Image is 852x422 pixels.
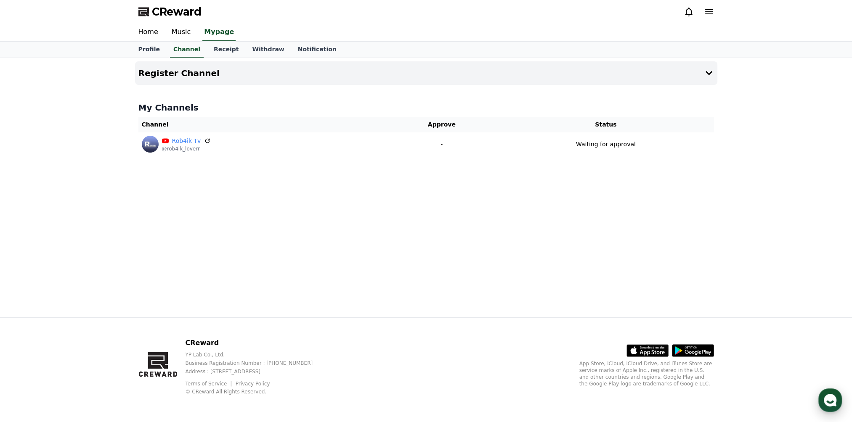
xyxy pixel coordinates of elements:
[3,266,56,287] a: Home
[236,381,270,387] a: Privacy Policy
[170,42,204,58] a: Channel
[185,338,326,348] p: CReward
[579,360,714,387] p: App Store, iCloud, iCloud Drive, and iTunes Store are service marks of Apple Inc., registered in ...
[185,388,326,395] p: © CReward All Rights Reserved.
[152,5,202,18] span: CReward
[185,360,326,367] p: Business Registration Number : [PHONE_NUMBER]
[162,145,211,152] p: @rob4ik_loverr
[385,117,498,132] th: Approve
[165,24,198,41] a: Music
[109,266,162,287] a: Settings
[138,102,714,113] h4: My Channels
[135,61,717,85] button: Register Channel
[172,137,201,145] a: Rob4ik Tv
[142,136,159,153] img: Rob4ik Tv
[125,279,145,286] span: Settings
[138,69,220,78] h4: Register Channel
[202,24,236,41] a: Mypage
[498,117,714,132] th: Status
[576,140,636,149] p: Waiting for approval
[185,351,326,358] p: YP Lab Co., Ltd.
[70,280,95,286] span: Messages
[132,24,165,41] a: Home
[132,42,167,58] a: Profile
[138,117,386,132] th: Channel
[245,42,291,58] a: Withdraw
[291,42,343,58] a: Notification
[185,368,326,375] p: Address : [STREET_ADDRESS]
[138,5,202,18] a: CReward
[56,266,109,287] a: Messages
[185,381,233,387] a: Terms of Service
[207,42,246,58] a: Receipt
[21,279,36,286] span: Home
[389,140,494,149] p: -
